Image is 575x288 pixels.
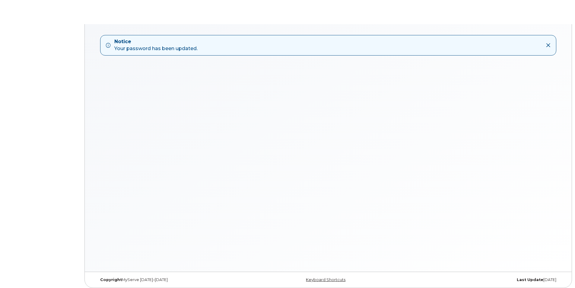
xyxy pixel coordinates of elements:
div: [DATE] [406,277,561,282]
a: Keyboard Shortcuts [306,277,345,282]
div: MyServe [DATE]–[DATE] [96,277,251,282]
strong: Copyright [100,277,122,282]
strong: Notice [114,38,198,45]
div: Your password has been updated. [114,38,198,52]
strong: Last Update [517,277,543,282]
